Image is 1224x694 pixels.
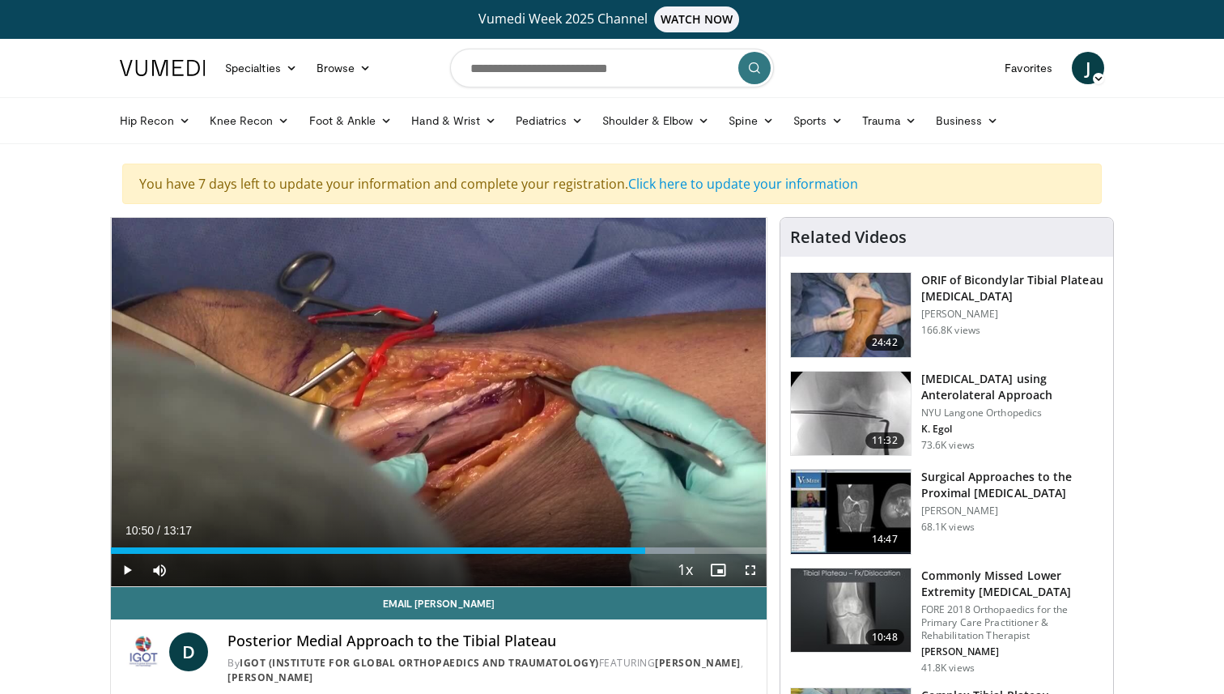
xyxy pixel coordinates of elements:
[110,104,200,137] a: Hip Recon
[125,524,154,537] span: 10:50
[921,272,1103,304] h3: ORIF of Bicondylar Tibial Plateau [MEDICAL_DATA]
[921,308,1103,321] p: [PERSON_NAME]
[921,407,1103,419] p: NYU Langone Orthopedics
[654,6,740,32] span: WATCH NOW
[921,645,1103,658] p: [PERSON_NAME]
[791,273,911,357] img: Levy_Tib_Plat_100000366_3.jpg.150x105_q85_crop-smart_upscale.jpg
[300,104,402,137] a: Foot & Ankle
[1072,52,1104,84] a: J
[593,104,719,137] a: Shoulder & Elbow
[926,104,1009,137] a: Business
[790,568,1103,675] a: 10:48 Commonly Missed Lower Extremity [MEDICAL_DATA] FORE 2018 Orthopaedics for the Primary Care ...
[921,662,975,675] p: 41.8K views
[865,531,904,547] span: 14:47
[921,469,1103,501] h3: Surgical Approaches to the Proximal [MEDICAL_DATA]
[921,568,1103,600] h3: Commonly Missed Lower Extremity [MEDICAL_DATA]
[157,524,160,537] span: /
[506,104,593,137] a: Pediatrics
[921,324,980,337] p: 166.8K views
[655,656,741,670] a: [PERSON_NAME]
[995,52,1062,84] a: Favorites
[227,656,754,685] div: By FEATURING ,
[111,554,143,586] button: Play
[791,568,911,653] img: 4aa379b6-386c-4fb5-93ee-de5617843a87.150x105_q85_crop-smart_upscale.jpg
[164,524,192,537] span: 13:17
[719,104,783,137] a: Spine
[215,52,307,84] a: Specialties
[124,632,163,671] img: IGOT (Institute for Global Orthopaedics and Traumatology)
[628,175,858,193] a: Click here to update your information
[227,671,313,684] a: [PERSON_NAME]
[921,439,975,452] p: 73.6K views
[791,372,911,456] img: 9nZFQMepuQiumqNn4xMDoxOjBzMTt2bJ.150x105_q85_crop-smart_upscale.jpg
[450,49,774,87] input: Search topics, interventions
[790,469,1103,555] a: 14:47 Surgical Approaches to the Proximal [MEDICAL_DATA] [PERSON_NAME] 68.1K views
[200,104,300,137] a: Knee Recon
[669,554,702,586] button: Playback Rate
[865,334,904,351] span: 24:42
[307,52,381,84] a: Browse
[790,272,1103,358] a: 24:42 ORIF of Bicondylar Tibial Plateau [MEDICAL_DATA] [PERSON_NAME] 166.8K views
[921,603,1103,642] p: FORE 2018 Orthopaedics for the Primary Care Practitioner & Rehabilitation Therapist
[402,104,506,137] a: Hand & Wrist
[111,587,767,619] a: Email [PERSON_NAME]
[790,228,907,247] h4: Related Videos
[921,423,1103,436] p: K. Egol
[852,104,926,137] a: Trauma
[702,554,734,586] button: Enable picture-in-picture mode
[921,521,975,534] p: 68.1K views
[921,505,1103,517] p: [PERSON_NAME]
[865,629,904,645] span: 10:48
[240,656,599,670] a: IGOT (Institute for Global Orthopaedics and Traumatology)
[120,60,206,76] img: VuMedi Logo
[784,104,853,137] a: Sports
[734,554,767,586] button: Fullscreen
[143,554,176,586] button: Mute
[122,164,1102,204] div: You have 7 days left to update your information and complete your registration.
[111,218,767,587] video-js: Video Player
[791,470,911,554] img: DA_UIUPltOAJ8wcH4xMDoxOjB1O8AjAz.150x105_q85_crop-smart_upscale.jpg
[169,632,208,671] a: D
[790,371,1103,457] a: 11:32 [MEDICAL_DATA] using Anterolateral Approach NYU Langone Orthopedics K. Egol 73.6K views
[227,632,754,650] h4: Posterior Medial Approach to the Tibial Plateau
[122,6,1102,32] a: Vumedi Week 2025 ChannelWATCH NOW
[921,371,1103,403] h3: [MEDICAL_DATA] using Anterolateral Approach
[865,432,904,449] span: 11:32
[111,547,767,554] div: Progress Bar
